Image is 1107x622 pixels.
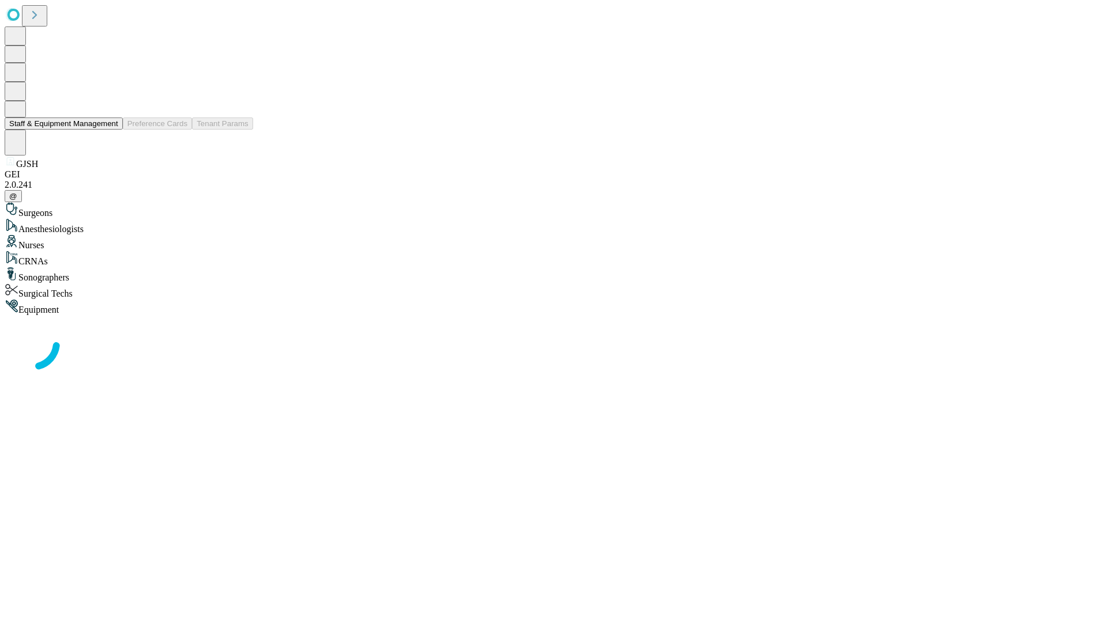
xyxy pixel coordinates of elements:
[5,180,1102,190] div: 2.0.241
[5,117,123,130] button: Staff & Equipment Management
[5,218,1102,234] div: Anesthesiologists
[5,169,1102,180] div: GEI
[5,190,22,202] button: @
[9,192,17,200] span: @
[5,267,1102,283] div: Sonographers
[16,159,38,169] span: GJSH
[5,234,1102,251] div: Nurses
[123,117,192,130] button: Preference Cards
[5,251,1102,267] div: CRNAs
[192,117,253,130] button: Tenant Params
[5,202,1102,218] div: Surgeons
[5,299,1102,315] div: Equipment
[5,283,1102,299] div: Surgical Techs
